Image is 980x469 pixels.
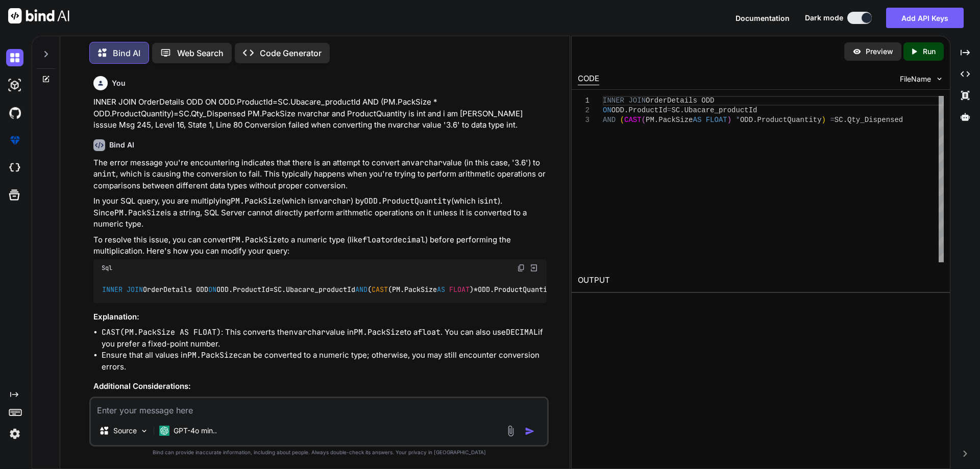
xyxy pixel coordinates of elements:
[727,116,731,124] span: )
[231,196,281,206] code: PM.PackSize
[578,106,590,115] div: 2
[177,47,224,59] p: Web Search
[289,327,326,337] code: nvarchar
[8,8,69,23] img: Bind AI
[736,13,790,23] button: Documentation
[372,285,388,294] span: CAST
[667,106,671,114] span: =
[102,327,221,337] code: CAST(PM.PackSize AS FLOAT)
[603,96,624,105] span: INNER
[260,47,322,59] p: Code Generator
[578,96,590,106] div: 1
[847,116,903,124] span: Qty_Dispensed
[805,13,843,23] span: Dark mode
[269,285,274,294] span: =
[102,285,122,294] span: INNER
[693,116,701,124] span: AS
[314,196,351,206] code: nvarchar
[646,96,714,105] span: OrderDetails ODD
[102,284,630,295] code: OrderDetails ODD ODD.ProductId SC.Ubacare_productId ( (PM.PackSize ) ODD.ProductQuantity) SC.Qty_...
[753,116,757,124] span: .
[109,140,134,150] h6: Bind AI
[449,285,470,294] span: FLOAT
[680,106,684,114] span: .
[6,132,23,149] img: premium
[505,425,517,437] img: attachment
[736,14,790,22] span: Documentation
[93,381,547,392] h3: Additional Considerations:
[506,327,538,337] code: DECIMAL
[113,426,137,436] p: Source
[866,46,893,57] p: Preview
[740,116,753,124] span: ODD
[572,268,950,292] h2: OUTPUT
[93,195,547,230] p: In your SQL query, you are multiplying (which is ) by (which is ). Since is a string, SQL Server ...
[852,47,862,56] img: preview
[628,96,646,105] span: JOIN
[89,449,549,456] p: Bind can provide inaccurate information, including about people. Always double-check its answers....
[705,116,727,124] span: FLOAT
[6,49,23,66] img: darkChat
[684,106,757,114] span: Ubacare_productId
[354,327,404,337] code: PM.PackSize
[603,106,611,114] span: ON
[525,426,535,436] img: icon
[231,235,282,245] code: PM.PackSize
[641,116,645,124] span: (
[620,116,624,124] span: (
[843,116,847,124] span: .
[437,285,445,294] span: AS
[935,75,944,83] img: chevron down
[393,235,425,245] code: decimal
[658,116,693,124] span: PackSize
[364,196,451,206] code: ODD.ProductQuantity
[355,285,367,294] span: AND
[102,327,547,350] li: : This converts the value in to a . You can also use if you prefer a fixed-point number.
[208,285,216,294] span: ON
[140,427,149,435] img: Pick Models
[757,116,821,124] span: ProductQuantity
[654,116,658,124] span: .
[93,234,547,257] p: To resolve this issue, you can convert to a numeric type (like or ) before performing the multipl...
[112,78,126,88] h6: You
[900,74,931,84] span: FileName
[517,264,525,272] img: copy
[529,263,538,273] img: Open in Browser
[102,350,547,373] li: Ensure that all values in can be converted to a numeric type; otherwise, you may still encounter ...
[671,106,680,114] span: SC
[113,47,140,59] p: Bind AI
[114,208,165,218] code: PM.PackSize
[603,116,616,124] span: AND
[6,159,23,177] img: cloudideIcon
[6,77,23,94] img: darkAi-studio
[406,158,443,168] code: nvarchar
[6,104,23,121] img: githubDark
[174,426,217,436] p: GPT-4o min..
[624,106,628,114] span: .
[187,350,238,360] code: PM.PackSize
[578,73,599,85] div: CODE
[628,106,667,114] span: ProductId
[821,116,825,124] span: )
[611,106,624,114] span: ODD
[830,116,834,124] span: =
[93,96,547,131] p: INNER JOIN OrderDetails ODD ON ODD.ProductId=SC.Ubacare_productId AND (PM.PackSize * ODD.ProductQ...
[102,264,112,272] span: Sql
[624,116,642,124] span: CAST
[923,46,936,57] p: Run
[159,426,169,436] img: GPT-4o mini
[886,8,964,28] button: Add API Keys
[93,311,547,323] h3: Explanation:
[127,285,143,294] span: JOIN
[834,116,843,124] span: SC
[646,116,654,124] span: PM
[578,115,590,125] div: 3
[102,169,116,179] code: int
[484,196,498,206] code: int
[93,157,547,192] p: The error message you're encountering indicates that there is an attempt to convert a value (in t...
[362,235,385,245] code: float
[418,327,440,337] code: float
[6,425,23,442] img: settings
